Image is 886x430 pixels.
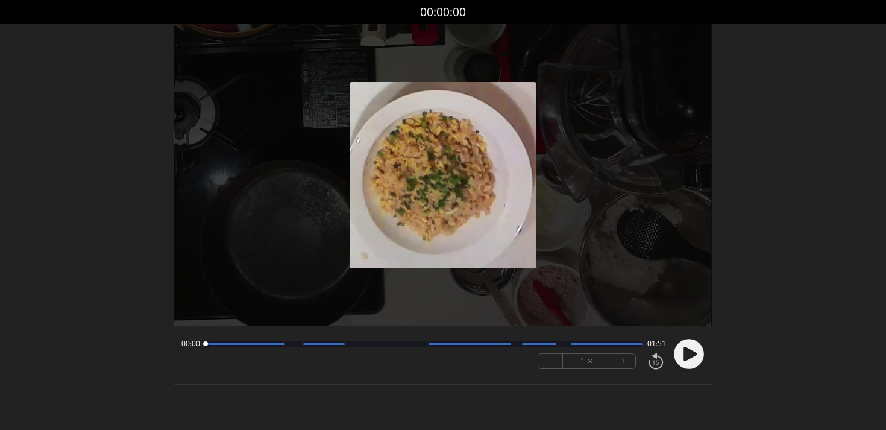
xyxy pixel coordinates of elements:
[647,339,666,349] span: 01:51
[611,354,635,368] button: +
[420,4,466,21] a: 00:00:00
[563,354,611,368] div: 1 ×
[538,354,563,368] button: −
[181,339,200,349] span: 00:00
[350,82,536,268] img: Poster Image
